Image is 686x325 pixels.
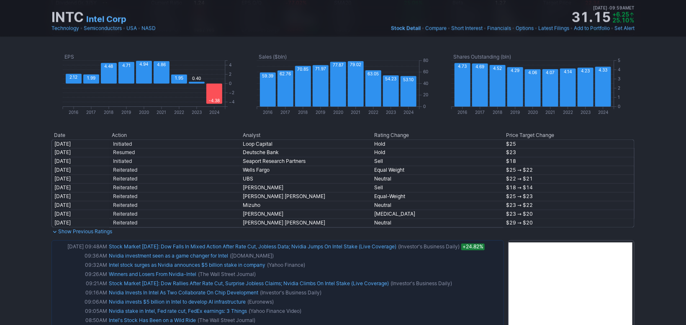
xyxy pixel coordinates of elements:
[240,166,372,175] td: Wells Fargo
[109,271,196,278] a: Winners and Losers From Nvidia-Intel
[516,24,534,33] a: Options
[112,158,133,165] span: Initiated
[618,67,620,72] text: 4
[240,175,372,183] td: UBS
[69,110,79,115] text: 2016
[104,110,114,115] text: 2018
[372,219,504,228] td: Neutral
[333,63,344,68] text: 77.87
[511,68,519,73] text: 4.29
[504,192,635,201] td: $25 → $23
[372,139,504,148] td: Hold
[512,24,515,33] span: •
[618,76,620,81] text: 3
[54,298,108,307] td: 09:06AM
[109,317,196,324] a: Intel's Stock Has Been on a Wild Ride
[423,81,428,86] text: 40
[141,24,156,33] a: NASD
[618,95,620,100] text: 1
[54,279,108,289] td: 09:21AM
[193,76,201,81] text: 0.40
[229,99,234,104] text: −4
[260,289,321,297] span: (Investor's Business Daily)
[198,271,256,279] span: (The Wall Street Journal)
[109,244,396,250] a: Stock Market [DATE]: Dow Falls In Mixed Action After Rate Cut, Jobless Data; Nvidia Jumps On Inte...
[240,210,372,219] td: [PERSON_NAME]
[372,210,504,219] td: [MEDICAL_DATA]
[545,110,555,115] text: 2021
[51,210,109,219] td: [DATE]
[209,98,220,103] text: -4.38
[51,192,109,201] td: [DATE]
[87,75,95,80] text: 1.99
[109,262,265,268] a: Intel stock surges as Nvidia announces $5 billion stake in company
[398,243,460,251] span: (Investor's Business Daily)
[504,139,635,148] td: $25
[599,68,607,73] text: 4.33
[157,62,166,67] text: 4.86
[618,58,620,63] text: 5
[51,139,109,148] td: [DATE]
[51,175,109,183] td: [DATE]
[528,110,538,115] text: 2020
[607,4,609,12] span: •
[611,24,614,33] span: •
[372,166,504,175] td: Equal Weight
[51,219,109,228] td: [DATE]
[351,110,361,115] text: 2021
[259,54,287,60] text: Sales ($bln)
[229,72,231,77] text: 2
[139,110,149,115] text: 2020
[51,131,109,139] th: Date
[54,270,108,279] td: 09:26AM
[391,24,421,33] a: Stock Detail
[298,67,309,72] text: 70.85
[447,24,450,33] span: •
[230,252,274,261] span: ([DOMAIN_NAME])
[457,110,467,115] text: 2016
[267,261,305,270] span: (Yahoo Finance)
[546,70,555,75] text: 4.07
[614,24,635,33] a: Set Alert
[280,72,291,77] text: 62.76
[122,63,131,68] text: 4.71
[51,236,338,240] img: nic2x2.gif
[105,64,113,69] text: 4.48
[54,252,108,261] td: 09:36AM
[538,24,569,33] a: Latest Filings
[612,17,629,24] span: 25.10
[112,141,133,147] span: Initiated
[112,211,139,218] span: Reiterated
[372,131,504,139] th: Rating Change
[87,110,96,115] text: 2017
[263,110,273,115] text: 2016
[574,24,610,33] a: Add to Portfolio
[51,24,79,33] a: Technology
[385,76,397,81] text: 54.23
[51,148,109,157] td: [DATE]
[240,131,372,139] th: Analyst
[229,90,234,95] text: −2
[51,157,109,166] td: [DATE]
[372,192,504,201] td: Equal-Weight
[403,77,414,82] text: 53.10
[425,24,447,33] a: Compare
[461,244,485,250] span: +24.82%
[112,176,139,183] span: Reiterated
[504,183,635,192] td: $18 → $14
[504,210,635,219] td: $23 → $20
[570,24,573,33] span: •
[504,148,635,157] td: $23
[64,54,74,60] text: EPS
[475,64,484,70] text: 4.69
[453,54,511,60] text: Shares Outstanding (bln)
[112,167,139,174] span: Reiterated
[112,185,139,191] span: Reiterated
[458,64,467,69] text: 4.73
[209,110,219,115] text: 2024
[51,183,109,192] td: [DATE]
[423,93,428,98] text: 20
[112,193,139,200] span: Reiterated
[504,219,635,228] td: $29 → $20
[109,290,258,296] a: Nvidia Invests In Intel As Two Collaborate On Chip Development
